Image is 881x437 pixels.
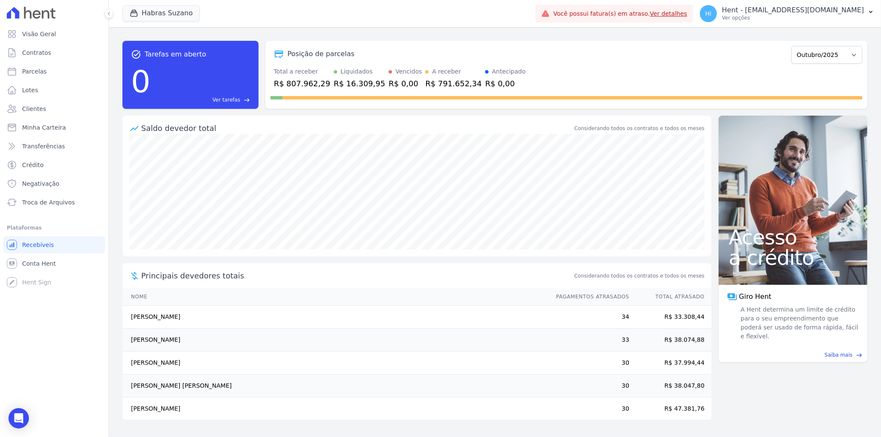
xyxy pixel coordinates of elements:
[122,329,548,352] td: [PERSON_NAME]
[3,194,105,211] a: Troca de Arquivos
[650,10,687,17] a: Ver detalhes
[3,236,105,253] a: Recebíveis
[548,288,630,306] th: Pagamentos Atrasados
[3,100,105,117] a: Clientes
[729,247,857,268] span: a crédito
[287,49,355,59] div: Posição de parcelas
[3,26,105,43] a: Visão Geral
[122,5,200,21] button: Habras Suzano
[548,329,630,352] td: 33
[122,306,548,329] td: [PERSON_NAME]
[145,49,206,60] span: Tarefas em aberto
[722,14,864,21] p: Ver opções
[492,67,526,76] div: Antecipado
[630,329,711,352] td: R$ 38.074,88
[9,408,29,428] div: Open Intercom Messenger
[548,397,630,420] td: 30
[22,198,75,207] span: Troca de Arquivos
[548,375,630,397] td: 30
[3,175,105,192] a: Negativação
[122,352,548,375] td: [PERSON_NAME]
[722,6,864,14] p: Hent - [EMAIL_ADDRESS][DOMAIN_NAME]
[22,105,46,113] span: Clientes
[3,44,105,61] a: Contratos
[122,375,548,397] td: [PERSON_NAME] [PERSON_NAME]
[630,375,711,397] td: R$ 38.047,80
[22,161,44,169] span: Crédito
[22,241,54,249] span: Recebíveis
[705,11,711,17] span: Hi
[574,125,705,132] div: Considerando todos os contratos e todos os meses
[630,352,711,375] td: R$ 37.994,44
[3,156,105,173] a: Crédito
[3,82,105,99] a: Lotes
[724,351,862,359] a: Saiba mais east
[22,30,56,38] span: Visão Geral
[341,67,373,76] div: Liquidados
[274,78,330,89] div: R$ 807.962,29
[154,96,250,104] a: Ver tarefas east
[22,142,65,150] span: Transferências
[630,397,711,420] td: R$ 47.381,76
[630,288,711,306] th: Total Atrasado
[548,306,630,329] td: 34
[141,122,573,134] div: Saldo devedor total
[22,48,51,57] span: Contratos
[824,351,853,359] span: Saiba mais
[131,49,141,60] span: task_alt
[274,67,330,76] div: Total a receber
[425,78,482,89] div: R$ 791.652,34
[553,9,687,18] span: Você possui fatura(s) em atraso.
[3,63,105,80] a: Parcelas
[693,2,881,26] button: Hi Hent - [EMAIL_ADDRESS][DOMAIN_NAME] Ver opções
[213,96,240,104] span: Ver tarefas
[739,305,859,341] span: A Hent determina um limite de crédito para o seu empreendimento que poderá ser usado de forma ráp...
[395,67,422,76] div: Vencidos
[389,78,422,89] div: R$ 0,00
[22,123,66,132] span: Minha Carteira
[3,255,105,272] a: Conta Hent
[574,272,705,280] span: Considerando todos os contratos e todos os meses
[131,60,151,104] div: 0
[7,223,102,233] div: Plataformas
[856,352,862,358] span: east
[244,97,250,103] span: east
[22,86,38,94] span: Lotes
[485,78,526,89] div: R$ 0,00
[22,179,60,188] span: Negativação
[334,78,385,89] div: R$ 16.309,95
[3,119,105,136] a: Minha Carteira
[432,67,461,76] div: A receber
[630,306,711,329] td: R$ 33.308,44
[141,270,573,281] span: Principais devedores totais
[22,259,56,268] span: Conta Hent
[122,288,548,306] th: Nome
[739,292,771,302] span: Giro Hent
[3,138,105,155] a: Transferências
[548,352,630,375] td: 30
[22,67,47,76] span: Parcelas
[122,397,548,420] td: [PERSON_NAME]
[729,227,857,247] span: Acesso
